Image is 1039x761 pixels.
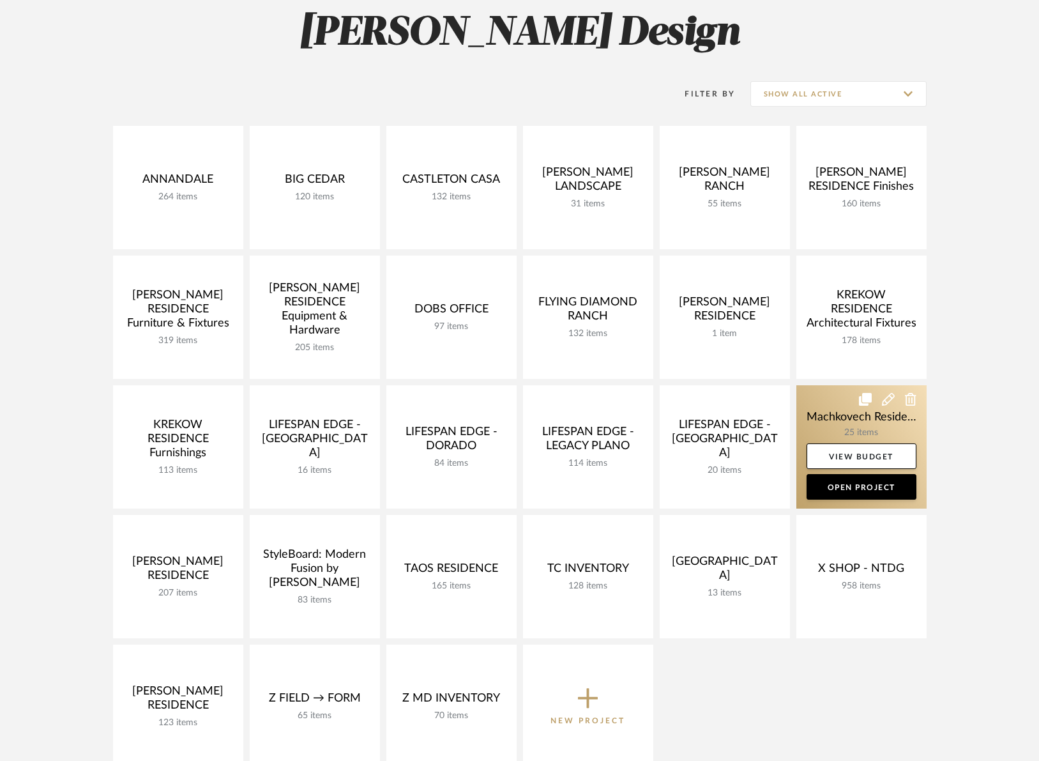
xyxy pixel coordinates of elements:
[807,335,916,346] div: 178 items
[807,199,916,210] div: 160 items
[123,588,233,599] div: 207 items
[670,295,780,328] div: [PERSON_NAME] RESIDENCE
[533,581,643,592] div: 128 items
[533,295,643,328] div: FLYING DIAMOND RANCH
[123,173,233,192] div: ANNANDALE
[670,328,780,339] div: 1 item
[397,691,506,711] div: Z MD INVENTORY
[260,691,370,711] div: Z FIELD → FORM
[807,165,916,199] div: [PERSON_NAME] RESIDENCE Finishes
[260,342,370,353] div: 205 items
[260,548,370,595] div: StyleBoard: Modern Fusion by [PERSON_NAME]
[397,302,506,321] div: DOBS OFFICE
[533,165,643,199] div: [PERSON_NAME] LANDSCAPE
[397,711,506,721] div: 70 items
[260,173,370,192] div: BIG CEDAR
[397,192,506,203] div: 132 items
[533,328,643,339] div: 132 items
[670,555,780,588] div: [GEOGRAPHIC_DATA]
[260,281,370,342] div: [PERSON_NAME] RESIDENCE Equipment & Hardware
[807,288,916,335] div: KREKOW RESIDENCE Architectural Fixtures
[807,581,916,592] div: 958 items
[807,562,916,581] div: X SHOP - NTDG
[670,465,780,476] div: 20 items
[533,199,643,210] div: 31 items
[397,562,506,581] div: TAOS RESIDENCE
[670,418,780,465] div: LIFESPAN EDGE - [GEOGRAPHIC_DATA]
[807,474,916,500] a: Open Project
[397,458,506,469] div: 84 items
[260,465,370,476] div: 16 items
[397,321,506,332] div: 97 items
[60,10,980,58] h2: [PERSON_NAME] Design
[397,425,506,458] div: LIFESPAN EDGE - DORADO
[669,88,736,100] div: Filter By
[123,192,233,203] div: 264 items
[123,418,233,465] div: KREKOW RESIDENCE Furnishings
[123,288,233,335] div: [PERSON_NAME] RESIDENCE Furniture & Fixtures
[397,173,506,192] div: CASTLETON CASA
[670,199,780,210] div: 55 items
[550,714,625,727] p: New Project
[807,443,916,469] a: View Budget
[533,425,643,458] div: LIFESPAN EDGE - LEGACY PLANO
[533,562,643,581] div: TC INVENTORY
[260,711,370,721] div: 65 items
[123,465,233,476] div: 113 items
[533,458,643,469] div: 114 items
[123,335,233,346] div: 319 items
[123,555,233,588] div: [PERSON_NAME] RESIDENCE
[123,684,233,718] div: [PERSON_NAME] RESIDENCE
[670,588,780,599] div: 13 items
[260,595,370,606] div: 83 items
[260,418,370,465] div: LIFESPAN EDGE - [GEOGRAPHIC_DATA]
[260,192,370,203] div: 120 items
[397,581,506,592] div: 165 items
[123,718,233,728] div: 123 items
[670,165,780,199] div: [PERSON_NAME] RANCH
